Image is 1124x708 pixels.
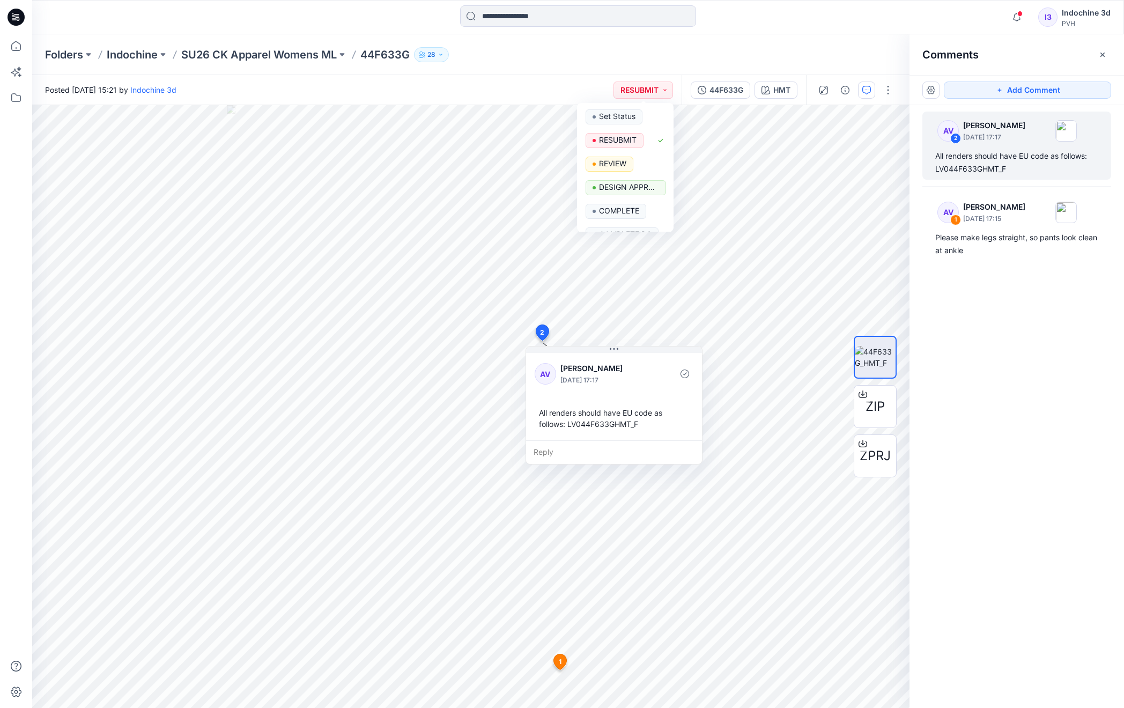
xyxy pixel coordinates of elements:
[860,446,891,466] span: ZPRJ
[130,85,176,94] a: Indochine 3d
[709,84,743,96] div: 44F633G
[944,82,1111,99] button: Add Comment
[950,215,961,225] div: 1
[937,120,959,142] div: AV
[560,375,648,386] p: [DATE] 17:17
[935,231,1098,257] div: Please make legs straight, so pants look clean at ankle
[599,180,659,194] p: DESIGN APPROVED
[937,202,959,223] div: AV
[950,133,961,144] div: 2
[535,363,556,385] div: AV
[45,47,83,62] a: Folders
[181,47,337,62] a: SU26 CK Apparel Womens ML
[922,48,979,61] h2: Comments
[755,82,797,99] button: HMT
[414,47,449,62] button: 28
[360,47,410,62] p: 44F633G
[45,84,176,95] span: Posted [DATE] 15:21 by
[107,47,158,62] a: Indochine
[963,213,1025,224] p: [DATE] 17:15
[427,49,435,61] p: 28
[560,362,648,375] p: [PERSON_NAME]
[963,132,1025,143] p: [DATE] 17:17
[526,440,702,464] div: Reply
[935,150,1098,175] div: All renders should have EU code as follows: LV044F633GHMT_F
[1062,6,1111,19] div: Indochine 3d
[540,328,544,337] span: 2
[1038,8,1058,27] div: I3
[963,201,1025,213] p: [PERSON_NAME]
[599,157,626,171] p: REVIEW
[1062,19,1111,27] div: PVH
[599,227,652,241] p: COMPLETE DS
[866,397,885,416] span: ZIP
[855,346,896,368] img: 44F633G_HMT_F
[599,133,637,147] p: RESUBMIT
[535,403,693,434] div: All renders should have EU code as follows: LV044F633GHMT_F
[773,84,790,96] div: HMT
[837,82,854,99] button: Details
[599,109,635,123] p: Set Status
[691,82,750,99] button: 44F633G
[599,204,639,218] p: COMPLETE
[559,657,561,667] span: 1
[963,119,1025,132] p: [PERSON_NAME]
